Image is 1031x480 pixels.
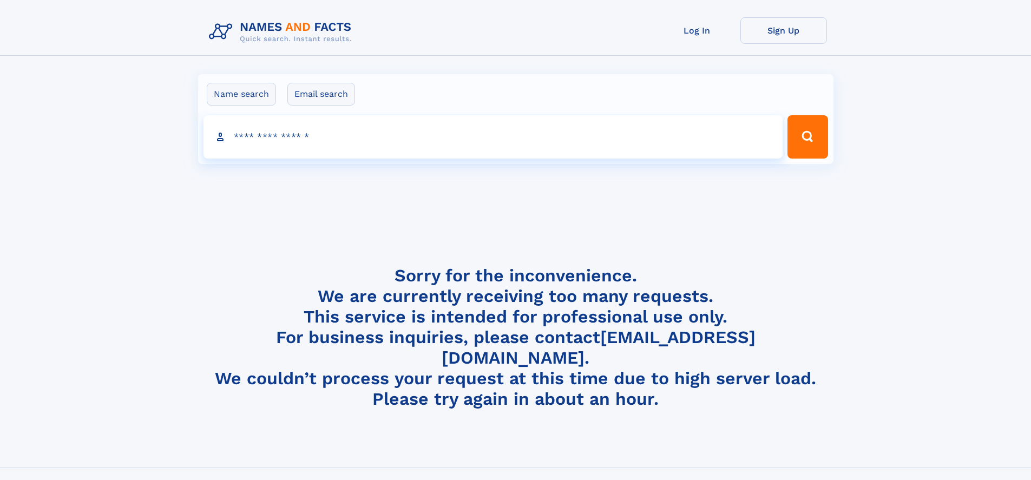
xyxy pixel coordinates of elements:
[205,17,360,47] img: Logo Names and Facts
[787,115,828,159] button: Search Button
[205,265,827,410] h4: Sorry for the inconvenience. We are currently receiving too many requests. This service is intend...
[740,17,827,44] a: Sign Up
[203,115,783,159] input: search input
[207,83,276,106] label: Name search
[287,83,355,106] label: Email search
[654,17,740,44] a: Log In
[442,327,756,368] a: [EMAIL_ADDRESS][DOMAIN_NAME]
